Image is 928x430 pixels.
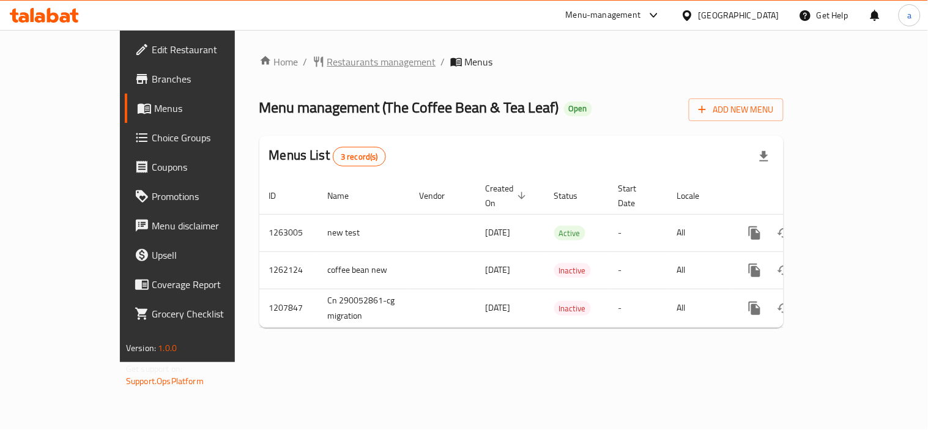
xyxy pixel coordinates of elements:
span: Open [564,103,592,114]
li: / [441,54,445,69]
a: Upsell [125,240,275,270]
a: Branches [125,64,275,94]
li: / [303,54,308,69]
td: All [667,251,730,289]
a: Restaurants management [313,54,436,69]
span: Version: [126,340,156,356]
td: 1207847 [259,289,318,327]
span: Status [554,188,594,203]
td: All [667,289,730,327]
a: Coupons [125,152,275,182]
td: Cn 290052861-cg migration [318,289,410,327]
span: Restaurants management [327,54,436,69]
a: Promotions [125,182,275,211]
span: Menu disclaimer [152,218,265,233]
span: Menus [154,101,265,116]
button: Change Status [770,218,799,248]
td: - [609,214,667,251]
div: Inactive [554,263,591,278]
td: All [667,214,730,251]
th: Actions [730,177,867,215]
div: [GEOGRAPHIC_DATA] [699,9,779,22]
span: Grocery Checklist [152,306,265,321]
span: Inactive [554,264,591,278]
a: Choice Groups [125,123,275,152]
h2: Menus List [269,146,386,166]
div: Export file [749,142,779,171]
span: Menu management ( The Coffee Bean & Tea Leaf ) [259,94,559,121]
nav: breadcrumb [259,54,784,69]
a: Edit Restaurant [125,35,275,64]
span: Name [328,188,365,203]
a: Support.OpsPlatform [126,373,204,389]
span: Add New Menu [699,102,774,117]
div: Menu-management [566,8,641,23]
span: Inactive [554,302,591,316]
td: coffee bean new [318,251,410,289]
span: Vendor [420,188,461,203]
button: more [740,256,770,285]
span: Promotions [152,189,265,204]
a: Coverage Report [125,270,275,299]
span: 3 record(s) [333,151,385,163]
span: Created On [486,181,530,210]
a: Grocery Checklist [125,299,275,328]
span: Edit Restaurant [152,42,265,57]
a: Home [259,54,299,69]
span: Active [554,226,585,240]
span: ID [269,188,292,203]
td: 1262124 [259,251,318,289]
button: more [740,218,770,248]
span: Menus [465,54,493,69]
span: Choice Groups [152,130,265,145]
span: a [907,9,911,22]
button: more [740,294,770,323]
button: Change Status [770,256,799,285]
span: Start Date [618,181,653,210]
td: - [609,251,667,289]
span: Branches [152,72,265,86]
span: [DATE] [486,300,511,316]
span: Upsell [152,248,265,262]
button: Add New Menu [689,98,784,121]
span: Locale [677,188,716,203]
div: Open [564,102,592,116]
td: 1263005 [259,214,318,251]
span: Get support on: [126,361,182,377]
span: [DATE] [486,262,511,278]
span: Coverage Report [152,277,265,292]
td: - [609,289,667,327]
span: 1.0.0 [158,340,177,356]
span: [DATE] [486,224,511,240]
button: Change Status [770,294,799,323]
td: new test [318,214,410,251]
a: Menus [125,94,275,123]
a: Menu disclaimer [125,211,275,240]
span: Coupons [152,160,265,174]
table: enhanced table [259,177,867,328]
